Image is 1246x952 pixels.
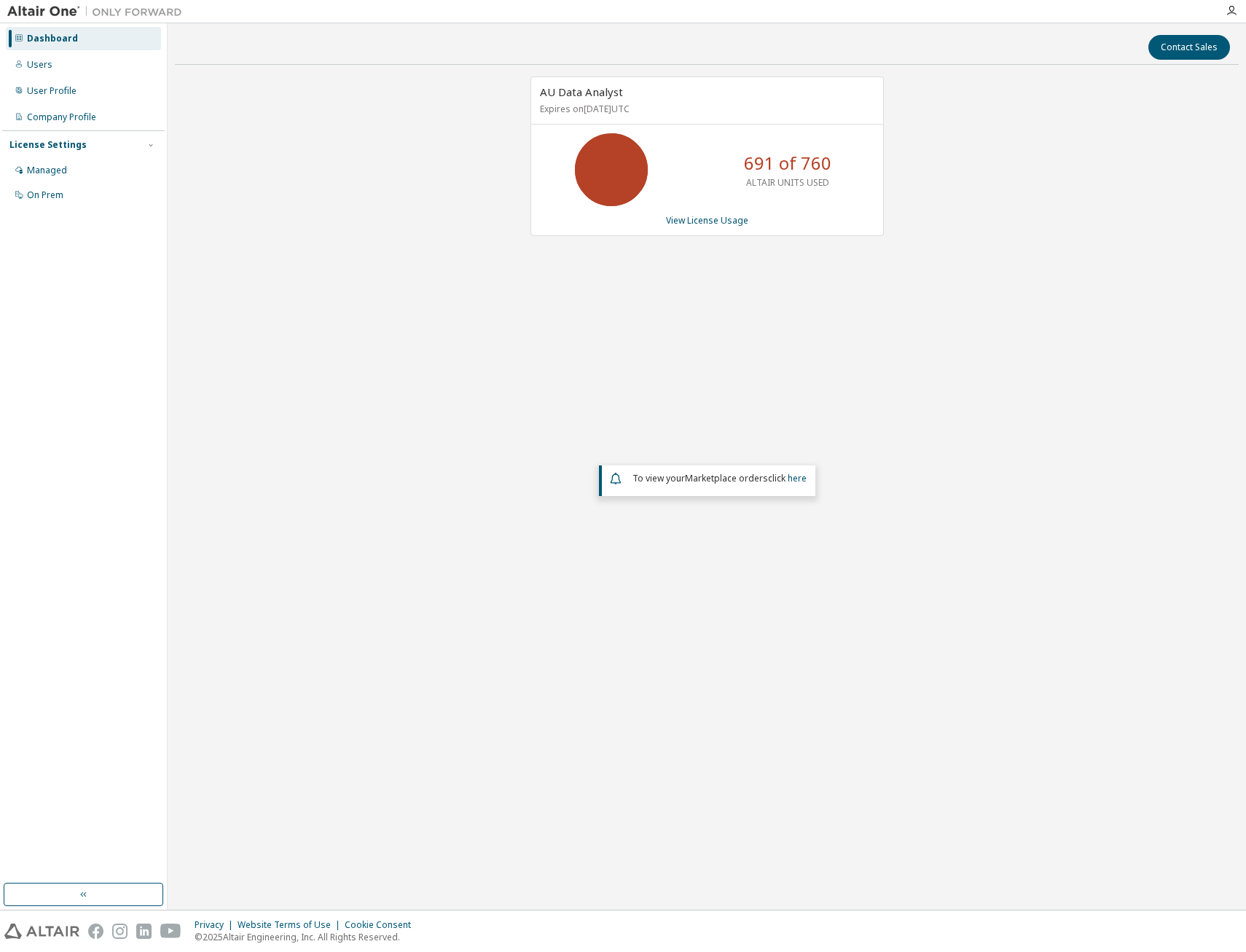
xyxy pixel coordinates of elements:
img: facebook.svg [88,924,103,939]
div: Users [27,59,52,71]
div: User Profile [27,85,77,97]
img: Altair One [7,4,189,19]
img: altair_logo.svg [4,924,79,939]
em: Marketplace orders [685,472,768,484]
a: here [788,472,807,484]
p: © 2025 Altair Engineering, Inc. All Rights Reserved. [195,931,420,943]
div: Company Profile [27,111,96,123]
a: View License Usage [666,214,748,227]
div: Privacy [195,919,238,931]
p: 691 of 760 [744,151,831,176]
img: instagram.svg [112,924,128,939]
div: On Prem [27,189,63,201]
div: Cookie Consent [345,919,420,931]
p: Expires on [DATE] UTC [540,103,871,115]
div: Dashboard [27,33,78,44]
div: Managed [27,165,67,176]
img: linkedin.svg [136,924,152,939]
button: Contact Sales [1148,35,1230,60]
span: To view your click [632,472,807,484]
span: AU Data Analyst [540,84,623,99]
div: License Settings [9,139,87,151]
img: youtube.svg [160,924,181,939]
p: ALTAIR UNITS USED [746,176,829,189]
div: Website Terms of Use [238,919,345,931]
